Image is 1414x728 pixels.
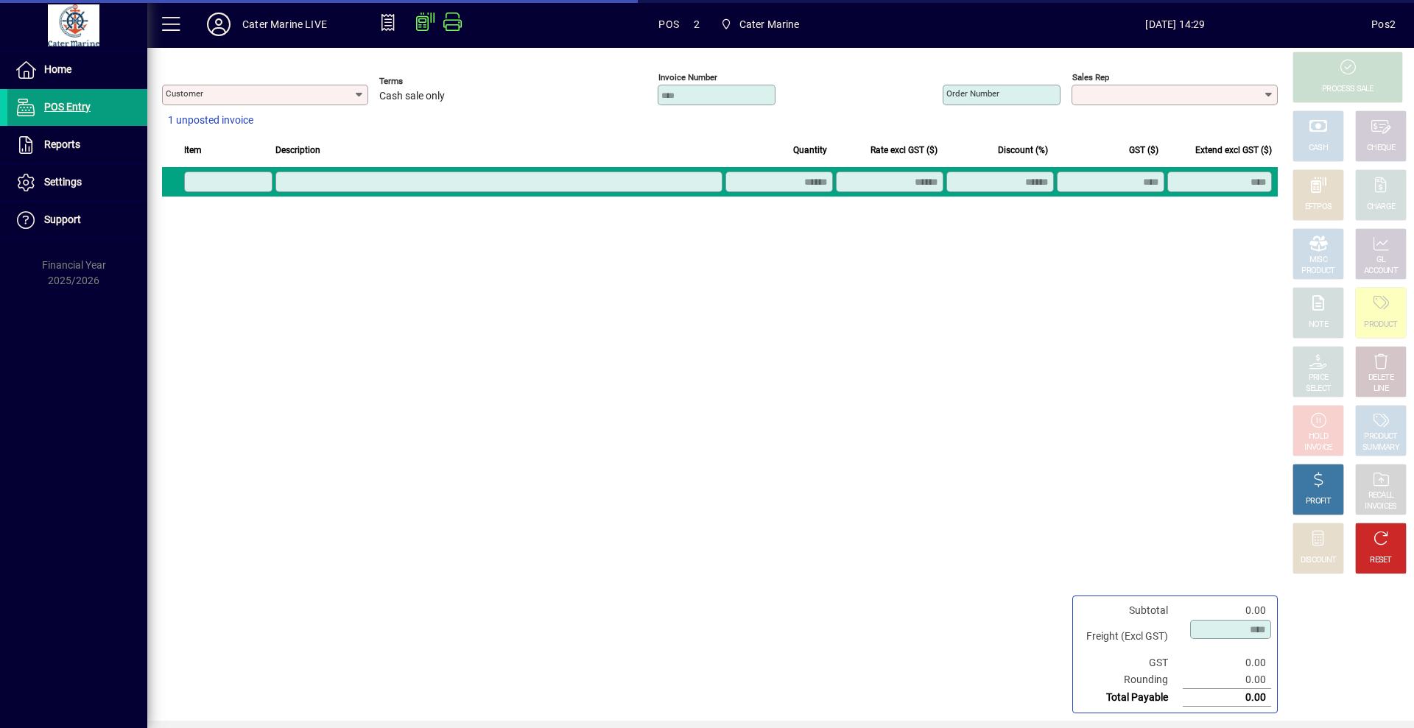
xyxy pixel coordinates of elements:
[7,127,147,163] a: Reports
[1364,319,1397,331] div: PRODUCT
[184,142,202,158] span: Item
[1362,442,1399,453] div: SUMMARY
[1309,431,1328,442] div: HOLD
[1364,266,1398,277] div: ACCOUNT
[44,176,82,188] span: Settings
[162,107,259,134] button: 1 unposted invoice
[1183,671,1271,689] td: 0.00
[7,52,147,88] a: Home
[44,63,71,75] span: Home
[7,164,147,201] a: Settings
[1364,431,1397,442] div: PRODUCT
[275,142,320,158] span: Description
[998,142,1048,158] span: Discount (%)
[1183,689,1271,707] td: 0.00
[379,77,468,86] span: Terms
[1371,13,1396,36] div: Pos2
[1368,490,1394,501] div: RECALL
[168,113,253,128] span: 1 unposted invoice
[195,11,242,38] button: Profile
[1309,143,1328,154] div: CASH
[44,101,91,113] span: POS Entry
[739,13,800,36] span: Cater Marine
[1306,384,1332,395] div: SELECT
[1079,689,1183,707] td: Total Payable
[1367,143,1395,154] div: CHEQUE
[1365,501,1396,512] div: INVOICES
[658,13,679,36] span: POS
[44,138,80,150] span: Reports
[714,11,806,38] span: Cater Marine
[1301,555,1336,566] div: DISCOUNT
[1072,72,1109,82] mat-label: Sales rep
[1309,372,1329,384] div: PRICE
[7,202,147,238] a: Support
[1183,602,1271,619] td: 0.00
[870,142,938,158] span: Rate excl GST ($)
[1305,202,1332,213] div: EFTPOS
[242,13,327,36] div: Cater Marine LIVE
[166,88,203,99] mat-label: Customer
[1376,255,1386,266] div: GL
[979,13,1372,36] span: [DATE] 14:29
[1368,372,1393,384] div: DELETE
[1309,319,1328,331] div: NOTE
[1304,442,1332,453] div: INVOICE
[658,72,717,82] mat-label: Invoice number
[1195,142,1272,158] span: Extend excl GST ($)
[1306,496,1331,507] div: PROFIT
[379,91,445,102] span: Cash sale only
[1322,84,1373,95] div: PROCESS SALE
[946,88,999,99] mat-label: Order number
[1079,671,1183,689] td: Rounding
[1079,619,1183,654] td: Freight (Excl GST)
[1129,142,1158,158] span: GST ($)
[694,13,700,36] span: 2
[44,213,81,225] span: Support
[1309,255,1327,266] div: MISC
[1370,555,1392,566] div: RESET
[1079,602,1183,619] td: Subtotal
[1373,384,1388,395] div: LINE
[1079,654,1183,671] td: GST
[1367,202,1396,213] div: CHARGE
[793,142,827,158] span: Quantity
[1183,654,1271,671] td: 0.00
[1301,266,1334,277] div: PRODUCT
